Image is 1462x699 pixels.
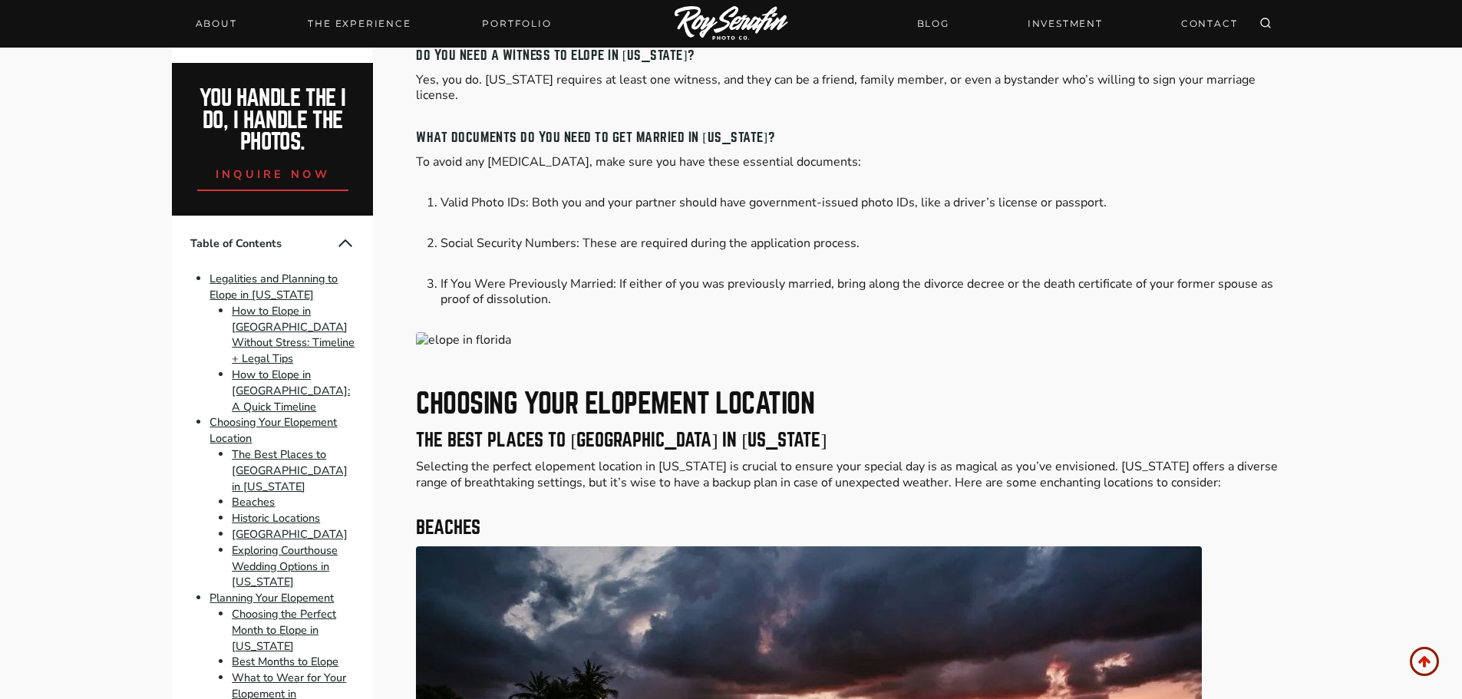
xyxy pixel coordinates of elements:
button: View Search Form [1255,13,1276,35]
a: inquire now [197,153,349,191]
h2: You handle the i do, I handle the photos. [189,87,357,153]
a: Choosing Your Elopement Location [210,415,337,447]
button: Collapse Table of Contents [336,234,355,252]
a: Historic Locations [232,510,320,526]
a: Choosing the Perfect Month to Elope in [US_STATE] [232,606,336,654]
a: Legalities and Planning to Elope in [US_STATE] [210,271,338,302]
p: To avoid any [MEDICAL_DATA], make sure you have these essential documents: [416,154,1289,170]
h3: The Best Places to [GEOGRAPHIC_DATA] in [US_STATE] [416,431,1289,450]
a: Beaches [232,495,275,510]
nav: Primary Navigation [186,13,561,35]
h4: Do You Need a Witness to Elope in [US_STATE]? [416,46,1289,66]
img: How to Elope in Florida: The Only Guide You’ll Ever Need 2 [416,332,1289,348]
h2: Choosing Your Elopement Location [416,390,1289,417]
a: [GEOGRAPHIC_DATA] [232,526,348,542]
nav: Secondary Navigation [908,10,1247,37]
a: Scroll to top [1410,647,1439,676]
a: INVESTMENT [1018,10,1112,37]
a: Planning Your Elopement [210,590,334,605]
h3: Beaches [416,519,1289,537]
a: About [186,13,246,35]
li: Valid Photo IDs: Both you and your partner should have government-issued photo IDs, like a driver... [441,195,1289,211]
a: Portfolio [473,13,560,35]
li: Social Security Numbers: These are required during the application process. [441,236,1289,252]
a: CONTACT [1172,10,1247,37]
a: THE EXPERIENCE [299,13,420,35]
h4: What Documents Do You Need to Get Married in [US_STATE]? [416,128,1289,148]
a: The Best Places to [GEOGRAPHIC_DATA] in [US_STATE] [232,447,348,494]
p: Yes, you do. [US_STATE] requires at least one witness, and they can be a friend, family member, o... [416,72,1289,104]
a: Exploring Courthouse Wedding Options in [US_STATE] [232,542,338,590]
a: How to Elope in [GEOGRAPHIC_DATA]: A Quick Timeline [232,367,350,414]
a: Best Months to Elope [232,654,338,670]
a: How to Elope in [GEOGRAPHIC_DATA] Without Stress: Timeline + Legal Tips [232,303,355,366]
span: inquire now [216,167,331,182]
li: If You Were Previously Married: If either of you was previously married, bring along the divorce ... [441,276,1289,308]
span: Table of Contents [190,236,336,252]
img: Logo of Roy Serafin Photo Co., featuring stylized text in white on a light background, representi... [675,6,788,42]
a: BLOG [908,10,959,37]
p: Selecting the perfect elopement location in [US_STATE] is crucial to ensure your special day is a... [416,459,1289,491]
